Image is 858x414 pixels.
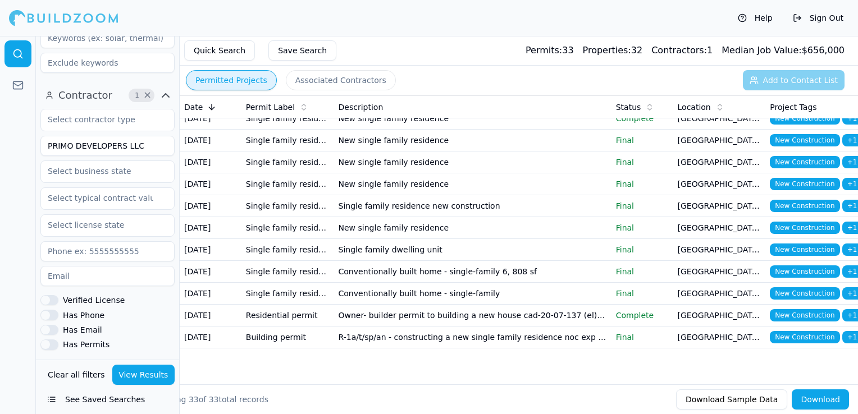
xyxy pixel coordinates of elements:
span: New Construction [770,134,839,146]
td: [GEOGRAPHIC_DATA], [GEOGRAPHIC_DATA] [673,261,766,283]
td: New single family residence [334,217,611,239]
button: Contractor1Clear Contractor filters [40,86,175,104]
td: R-1a/t/sp/an - constructing a new single family residence noc exp [DATE] [334,326,611,348]
td: New single family residence [334,108,611,130]
p: Complete [616,310,669,321]
td: [DATE] [180,283,241,305]
td: Conventionally built home - single-family 6, 808 sf [334,261,611,283]
span: New Construction [770,331,839,343]
div: Project Tags [770,102,854,113]
td: Single family residence [241,239,334,261]
td: [GEOGRAPHIC_DATA], [GEOGRAPHIC_DATA] [673,217,766,239]
td: Single family residence [241,151,334,173]
span: Contractor [58,88,112,103]
td: Single family residence [241,108,334,130]
td: Single family residence new construction [334,195,611,217]
td: [GEOGRAPHIC_DATA], [GEOGRAPHIC_DATA] [673,151,766,173]
p: Final [616,332,669,343]
p: Final [616,200,669,211]
p: Final [616,135,669,146]
p: Final [616,178,669,190]
label: Has Phone [63,311,104,319]
td: [DATE] [180,217,241,239]
td: [DATE] [180,326,241,348]
td: New single family residence [334,151,611,173]
span: New Construction [770,200,839,212]
label: Verified License [63,296,125,304]
div: 32 [583,44,643,57]
div: Description [339,102,607,113]
span: Median Job Value: [722,45,801,56]
td: [DATE] [180,195,241,217]
p: Final [616,157,669,168]
span: New Construction [770,222,839,234]
button: Download Sample Data [676,389,787,410]
p: Complete [616,113,669,124]
td: Single family residence [241,195,334,217]
span: Properties: [583,45,631,56]
input: Exclude keywords [40,53,175,73]
label: Has Permits [63,341,109,348]
input: Select contractor type [41,109,160,130]
span: Contractors: [651,45,707,56]
td: [DATE] [180,108,241,130]
td: [DATE] [180,130,241,151]
td: Single family residence [241,217,334,239]
div: Permit Label [246,102,330,113]
td: [GEOGRAPHIC_DATA], [GEOGRAPHIC_DATA] [673,108,766,130]
span: Clear Contractor filters [143,93,152,98]
label: Has Email [63,326,102,334]
span: New Construction [770,156,839,168]
div: Status [616,102,669,113]
td: Building permit [241,326,334,348]
div: Showing of total records [153,394,268,405]
button: Sign Out [787,9,849,27]
span: New Construction [770,309,839,321]
input: Select license state [41,215,160,235]
div: 1 [651,44,713,57]
button: Permitted Projects [186,70,277,90]
button: View Results [112,365,175,385]
p: Final [616,288,669,299]
td: [DATE] [180,239,241,261]
td: Single family residence [241,261,334,283]
div: 33 [526,44,574,57]
input: Select business state [41,161,160,181]
span: New Construction [770,178,839,190]
button: Associated Contractors [286,70,396,90]
p: Final [616,266,669,277]
span: New Construction [770,287,839,300]
input: Keywords (ex: solar, thermal) [40,28,175,48]
td: [GEOGRAPHIC_DATA], [GEOGRAPHIC_DATA] [673,195,766,217]
td: [GEOGRAPHIC_DATA], [GEOGRAPHIC_DATA] [673,283,766,305]
td: [DATE] [180,261,241,283]
input: Business name [40,136,175,156]
td: Single family residence [241,283,334,305]
td: [GEOGRAPHIC_DATA], [GEOGRAPHIC_DATA] [673,130,766,151]
button: See Saved Searches [40,389,175,410]
td: [GEOGRAPHIC_DATA], [GEOGRAPHIC_DATA] [673,326,766,348]
button: Clear all filters [45,365,108,385]
p: Final [616,244,669,255]
div: $ 656,000 [722,44,845,57]
input: Email [40,266,175,286]
input: Select typical contract value [41,188,160,208]
p: Final [616,222,669,233]
span: New Construction [770,112,839,125]
span: 33 [189,395,199,404]
span: 1 [131,90,143,101]
td: [DATE] [180,151,241,173]
td: Single family dwelling unit [334,239,611,261]
button: Quick Search [184,40,255,61]
td: New single family residence [334,173,611,195]
td: Owner- builder permit to building a new house cad-20-07-137 (el) change of contractor from [PERSO... [334,305,611,326]
span: 33 [209,395,219,404]
button: Help [732,9,778,27]
button: Download [792,389,849,410]
td: Single family residence [241,130,334,151]
td: [GEOGRAPHIC_DATA], [GEOGRAPHIC_DATA] [673,173,766,195]
td: [GEOGRAPHIC_DATA], [GEOGRAPHIC_DATA] [673,239,766,261]
span: Permits: [526,45,562,56]
td: [DATE] [180,173,241,195]
button: Save Search [268,40,336,61]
